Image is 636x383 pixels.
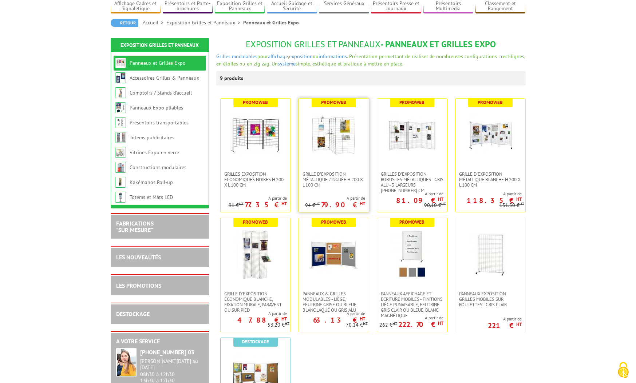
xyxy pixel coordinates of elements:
span: A partir de [221,311,287,316]
img: Panneaux Exposition Grilles mobiles sur roulettes - gris clair [465,229,516,280]
img: Grille d'exposition économique blanche, fixation murale, paravent ou sur pied [230,229,281,280]
a: Panneaux & Grilles modulables - liège, feutrine grise ou bleue, blanc laqué ou gris alu [299,291,369,313]
b: Promoweb [243,219,268,225]
img: Panneaux et Grilles Expo [115,57,126,68]
sup: HT [360,316,365,322]
sup: HT [392,321,397,326]
sup: HT [516,196,522,202]
a: Présentoirs Presse et Journaux [371,0,421,12]
b: Destockage [242,339,269,345]
img: Accessoires Grilles & Panneaux [115,72,126,83]
a: Services Généraux [319,0,369,12]
p: 94 € [305,203,320,208]
img: Présentoirs transportables [115,117,126,128]
img: Cookies (fenêtre modale) [614,361,632,379]
span: Grille d'exposition métallique Zinguée H 200 x L 100 cm [303,171,365,188]
sup: HT [520,201,524,206]
sup: HT [516,321,522,327]
span: A partir de [379,315,443,321]
a: exposition [289,53,313,60]
span: Panneaux & Grilles modulables - liège, feutrine grise ou bleue, blanc laqué ou gris alu [303,291,365,313]
p: 47.88 € [237,318,287,322]
span: Exposition Grilles et Panneaux [246,39,380,50]
span: Grille d'exposition métallique blanche H 200 x L 100 cm [459,171,522,188]
h2: A votre service [116,338,204,345]
img: Panneaux & Grilles modulables - liège, feutrine grise ou bleue, blanc laqué ou gris alu [308,229,359,280]
p: 81.09 € [396,198,443,203]
a: Grille d'exposition économique blanche, fixation murale, paravent ou sur pied [221,291,291,313]
a: LES NOUVEAUTÉS [116,254,161,261]
span: Panneaux Affichage et Ecriture Mobiles - finitions liège punaisable, feutrine gris clair ou bleue... [381,291,443,318]
a: Panneaux Expo pliables [130,104,183,111]
a: Présentoirs et Porte-brochures [163,0,213,12]
img: Kakémonos Roll-up [115,177,126,188]
p: 91 € [229,203,244,208]
sup: HT [438,196,443,202]
sup: HT [281,200,287,207]
a: système [278,60,296,67]
a: Exposition Grilles et Panneaux [121,42,199,48]
a: Affichage Cadres et Signalétique [111,0,161,12]
a: Grilles [216,53,230,60]
p: 131.50 € [499,203,524,208]
a: Présentoirs Multimédia [423,0,474,12]
a: Totems publicitaires [130,134,174,141]
a: Panneaux et Grilles Expo [130,60,186,66]
img: Panneaux Affichage et Ecriture Mobiles - finitions liège punaisable, feutrine gris clair ou bleue... [387,229,438,280]
p: 118.35 € [467,198,522,203]
b: Promoweb [399,219,424,225]
strong: [PHONE_NUMBER] 03 [140,348,194,356]
span: A partir de [229,195,287,201]
p: 9 produits [220,71,247,85]
span: A partir de [299,311,365,316]
span: Grilles d'exposition robustes métalliques - gris alu - 3 largeurs [PHONE_NUMBER] cm [381,171,443,193]
span: pour , ou . Présentation permettant de réaliser de nombreuses configurations : rectilignes, en ét... [216,53,525,67]
sup: HT [360,200,365,207]
b: Promoweb [321,219,346,225]
b: Promoweb [243,99,268,105]
sup: HT [438,320,443,326]
a: Présentoirs transportables [130,119,189,126]
sup: HT [315,201,320,206]
img: Comptoirs / Stands d'accueil [115,87,126,98]
span: A partir de [377,191,443,197]
p: 262 € [379,322,397,328]
img: Panneaux Expo pliables [115,102,126,113]
b: Promoweb [399,99,424,105]
img: Grille d'exposition métallique Zinguée H 200 x L 100 cm [308,109,359,160]
span: Grille d'exposition économique blanche, fixation murale, paravent ou sur pied [224,291,287,313]
span: A partir de [488,316,522,322]
img: Constructions modulaires [115,162,126,173]
button: Cookies (fenêtre modale) [611,358,636,383]
p: 63.13 € [313,318,365,322]
a: Exposition Grilles et Panneaux [166,19,243,26]
span: Panneaux Exposition Grilles mobiles sur roulettes - gris clair [459,291,522,307]
p: 70.14 € [346,322,368,328]
a: Grille d'exposition métallique Zinguée H 200 x L 100 cm [299,171,369,188]
a: DESTOCKAGE [116,310,150,318]
sup: HT [285,321,289,326]
a: Grilles d'exposition robustes métalliques - gris alu - 3 largeurs [PHONE_NUMBER] cm [377,171,447,193]
a: Accessoires Grilles & Panneaux [130,75,199,81]
a: Retour [111,19,138,27]
a: Constructions modulaires [130,164,186,171]
a: Totems et Mâts LCD [130,194,173,200]
a: Classement et Rangement [475,0,526,12]
p: 222.70 € [398,322,443,327]
h1: - Panneaux et Grilles Expo [216,40,526,49]
a: affichage [268,53,288,60]
img: Totems publicitaires [115,132,126,143]
a: Vitrines Expo en verre [130,149,179,156]
sup: HT [239,201,244,206]
a: Comptoirs / Stands d'accueil [130,89,192,96]
span: A partir de [305,195,365,201]
img: Totems et Mâts LCD [115,192,126,203]
a: Grilles Exposition Economiques Noires H 200 x L 100 cm [221,171,291,188]
sup: HT [441,201,446,206]
b: Promoweb [478,99,503,105]
a: LES PROMOTIONS [116,282,161,289]
b: Promoweb [321,99,346,105]
a: informations [319,53,347,60]
img: Grilles d'exposition robustes métalliques - gris alu - 3 largeurs 70-100-120 cm [387,109,438,160]
a: Accueil Guidage et Sécurité [267,0,317,12]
